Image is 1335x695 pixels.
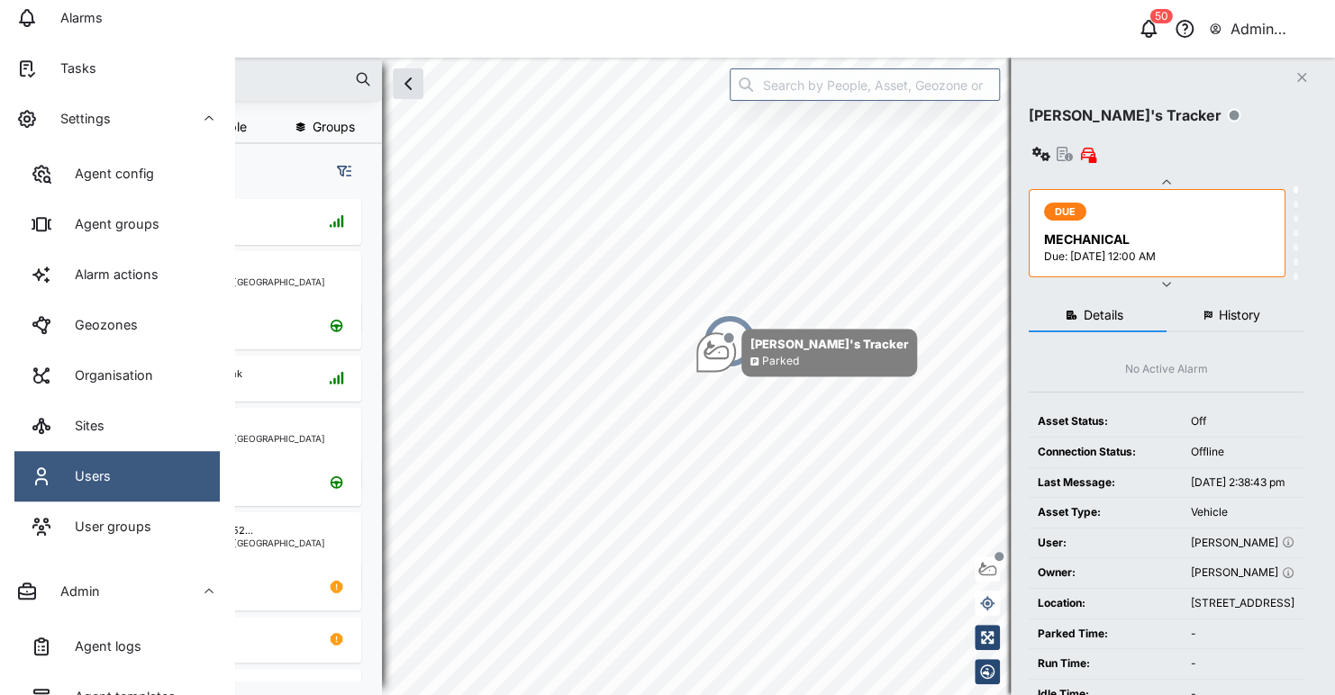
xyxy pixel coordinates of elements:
[1150,9,1173,23] div: 50
[1044,230,1274,249] div: MECHANICAL
[47,109,111,129] div: Settings
[1191,655,1294,672] div: -
[1191,626,1294,643] div: -
[1038,413,1173,430] div: Asset Status:
[1125,361,1208,378] div: No Active Alarm
[1219,309,1260,321] span: History
[1191,564,1294,582] div: [PERSON_NAME]
[1038,564,1173,582] div: Owner:
[1055,203,1076,220] span: DUE
[58,58,1335,695] canvas: Map
[61,466,111,486] div: Users
[1038,444,1173,461] div: Connection Status:
[703,314,757,368] div: Map marker
[1231,18,1320,41] div: Admin Zaerald Lungos
[47,8,103,28] div: Alarms
[1029,104,1221,127] div: [PERSON_NAME]'s Tracker
[1191,474,1294,492] div: [DATE] 2:38:43 pm
[14,149,220,199] a: Agent config
[47,582,100,601] div: Admin
[1044,248,1274,266] div: Due: [DATE] 12:00 AM
[47,59,96,78] div: Tasks
[61,164,154,184] div: Agent config
[61,416,104,436] div: Sites
[14,621,220,672] a: Agent logs
[1038,474,1173,492] div: Last Message:
[1208,16,1321,41] button: Admin Zaerald Lungos
[61,636,141,656] div: Agent logs
[1038,655,1173,672] div: Run Time:
[14,199,220,249] a: Agent groups
[762,353,799,370] div: Parked
[1191,535,1294,552] div: [PERSON_NAME]
[14,249,220,300] a: Alarm actions
[696,329,917,376] div: Map marker
[730,68,1000,101] input: Search by People, Asset, Geozone or Place
[14,501,220,552] a: User groups
[14,350,220,401] a: Organisation
[1038,504,1173,521] div: Asset Type:
[14,300,220,350] a: Geozones
[61,366,153,385] div: Organisation
[61,214,159,234] div: Agent groups
[1191,595,1294,612] div: [STREET_ADDRESS]
[313,121,355,133] span: Groups
[1038,595,1173,612] div: Location:
[1038,626,1173,643] div: Parked Time:
[61,315,138,335] div: Geozones
[14,401,220,451] a: Sites
[1084,309,1123,321] span: Details
[1191,504,1294,521] div: Vehicle
[1038,535,1173,552] div: User:
[61,517,151,537] div: User groups
[1191,413,1294,430] div: Off
[61,265,159,284] div: Alarm actions
[750,335,908,353] div: [PERSON_NAME]'s Tracker
[14,451,220,501] a: Users
[1191,444,1294,461] div: Offline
